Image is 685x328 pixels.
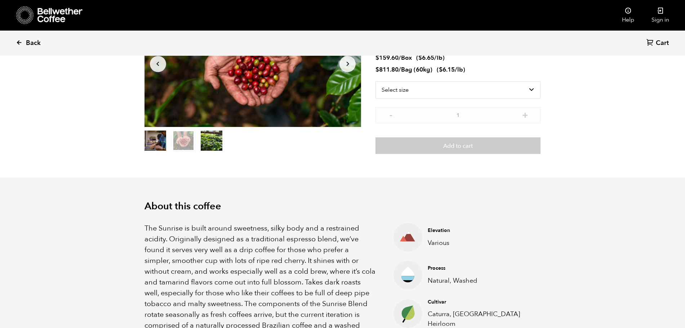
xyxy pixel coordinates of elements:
[418,54,422,62] span: $
[428,299,529,306] h4: Cultivar
[401,54,412,62] span: Box
[375,65,379,74] span: $
[521,111,530,118] button: +
[375,65,399,74] bdi: 811.80
[455,65,463,74] span: /lb
[144,201,541,212] h2: About this coffee
[26,39,41,47] span: Back
[399,54,401,62] span: /
[418,54,434,62] bdi: 6.65
[656,39,669,47] span: Cart
[434,54,442,62] span: /lb
[375,54,399,62] bdi: 159.60
[416,54,445,62] span: ( )
[375,54,379,62] span: $
[399,65,401,74] span: /
[428,227,529,234] h4: Elevation
[375,137,541,154] button: Add to cart
[439,65,455,74] bdi: 6.15
[437,65,465,74] span: ( )
[401,65,432,74] span: Bag (60kg)
[428,265,529,272] h4: Process
[386,111,395,118] button: -
[428,276,529,286] p: Natural, Washed
[646,38,671,48] a: Cart
[439,65,442,74] span: $
[428,238,529,248] p: Various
